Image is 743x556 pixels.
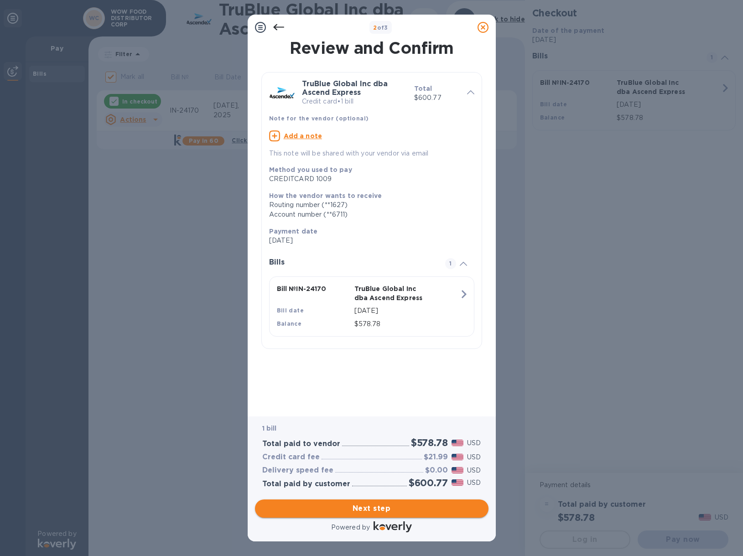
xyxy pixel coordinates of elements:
[354,319,459,329] p: $578.78
[262,440,340,448] h3: Total paid to vendor
[277,307,304,314] b: Bill date
[445,258,456,269] span: 1
[414,93,460,103] p: $600.77
[269,210,467,219] div: Account number (**6711)
[414,85,432,92] b: Total
[269,200,467,210] div: Routing number (**1627)
[467,452,481,462] p: USD
[262,466,333,475] h3: Delivery speed fee
[269,149,474,158] p: This note will be shared with your vendor via email
[260,38,484,57] h1: Review and Confirm
[277,320,302,327] b: Balance
[269,115,369,122] b: Note for the vendor (optional)
[269,174,467,184] div: CREDITCARD 1009
[467,466,481,475] p: USD
[354,284,428,302] p: TruBlue Global Inc dba Ascend Express
[262,425,277,432] b: 1 bill
[467,478,481,488] p: USD
[269,192,382,199] b: How the vendor wants to receive
[302,97,407,106] p: Credit card • 1 bill
[331,523,370,532] p: Powered by
[262,503,481,514] span: Next step
[255,499,488,518] button: Next step
[269,166,352,173] b: Method you used to pay
[269,228,318,235] b: Payment date
[424,453,448,462] h3: $21.99
[425,466,448,475] h3: $0.00
[452,454,464,460] img: USD
[269,236,467,245] p: [DATE]
[373,24,388,31] b: of 3
[262,453,320,462] h3: Credit card fee
[269,276,474,337] button: Bill №IN-24170TruBlue Global Inc dba Ascend ExpressBill date[DATE]Balance$578.78
[354,306,459,316] p: [DATE]
[467,438,481,448] p: USD
[269,80,474,158] div: TruBlue Global Inc dba Ascend ExpressCredit card•1 billTotal$600.77Note for the vendor (optional)...
[262,480,350,488] h3: Total paid by customer
[269,258,434,267] h3: Bills
[277,284,351,293] p: Bill № IN-24170
[452,440,464,446] img: USD
[284,132,322,140] u: Add a note
[452,467,464,473] img: USD
[409,477,448,488] h2: $600.77
[452,479,464,486] img: USD
[411,437,448,448] h2: $578.78
[373,24,377,31] span: 2
[374,521,412,532] img: Logo
[302,79,388,97] b: TruBlue Global Inc dba Ascend Express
